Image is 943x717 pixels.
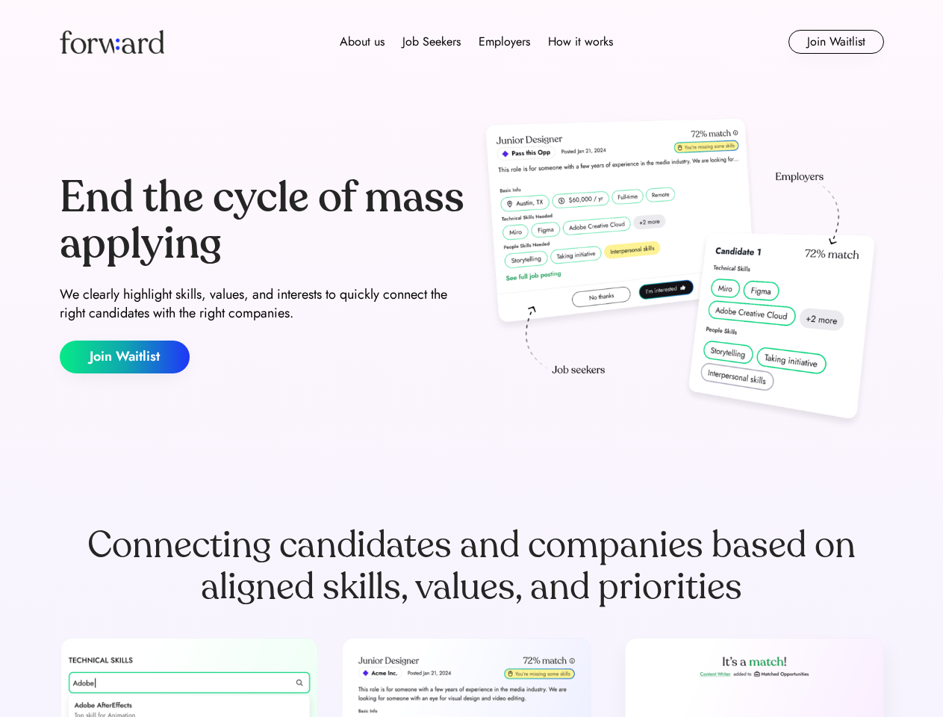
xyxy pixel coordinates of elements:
div: We clearly highlight skills, values, and interests to quickly connect the right candidates with t... [60,285,466,323]
div: Job Seekers [402,33,461,51]
div: About us [340,33,385,51]
button: Join Waitlist [788,30,884,54]
button: Join Waitlist [60,341,190,373]
img: hero-image.png [478,114,884,435]
img: Forward logo [60,30,164,54]
div: End the cycle of mass applying [60,175,466,267]
div: How it works [548,33,613,51]
div: Connecting candidates and companies based on aligned skills, values, and priorities [60,524,884,608]
div: Employers [479,33,530,51]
